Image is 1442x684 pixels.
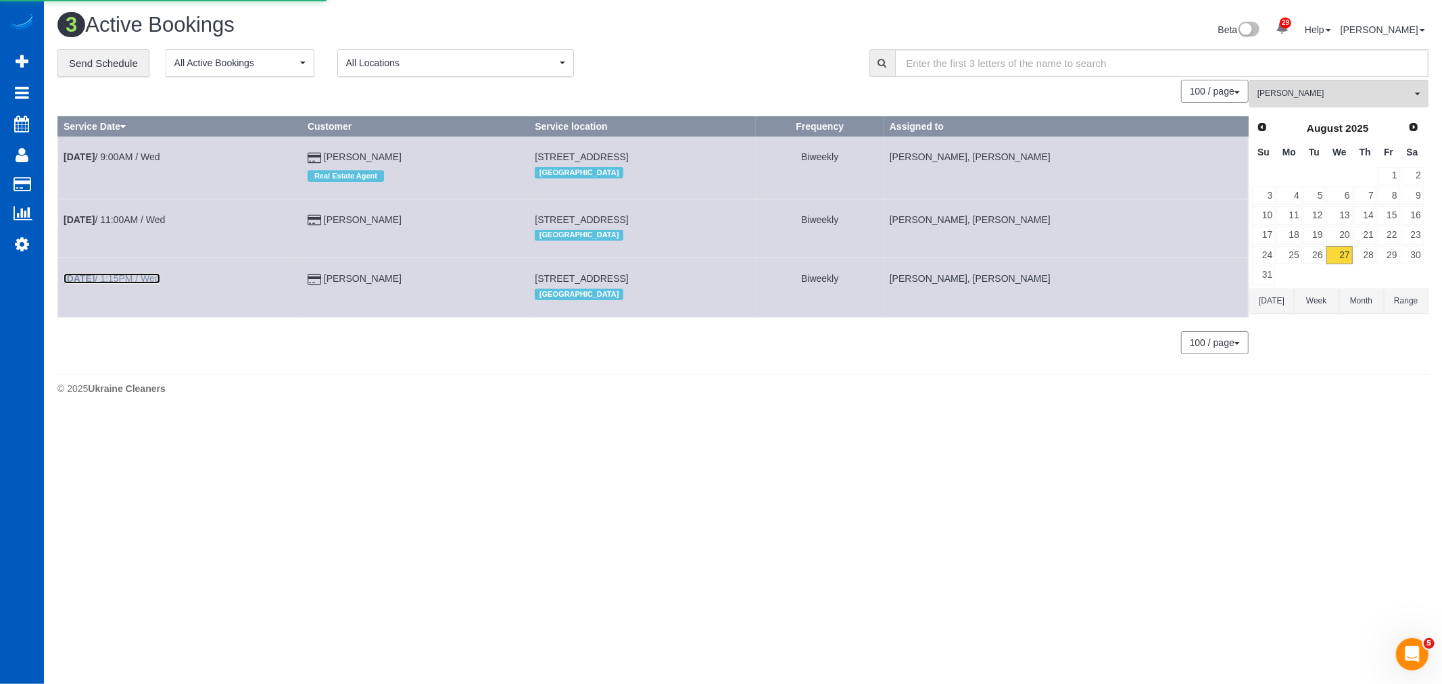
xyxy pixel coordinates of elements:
a: [DATE]/ 11:00AM / Wed [64,214,165,225]
button: Week [1294,289,1339,314]
span: Friday [1384,147,1393,157]
a: 29 [1378,246,1400,264]
nav: Pagination navigation [1182,331,1249,354]
a: Automaid Logo [8,14,35,32]
a: 29 [1269,14,1295,43]
td: Frequency [756,258,884,317]
a: 18 [1276,226,1301,245]
a: 12 [1303,206,1326,224]
th: Customer [302,117,529,137]
a: 10 [1252,206,1275,224]
span: 3 [57,12,85,37]
a: 6 [1326,187,1352,205]
td: Service location [529,258,756,317]
span: [GEOGRAPHIC_DATA] [535,230,623,241]
a: 22 [1378,226,1400,245]
a: 11 [1276,206,1301,224]
a: [PERSON_NAME] [324,214,402,225]
h1: Active Bookings [57,14,733,36]
span: Next [1408,122,1419,132]
a: 31 [1252,266,1275,284]
a: Prev [1253,118,1272,137]
th: Service location [529,117,756,137]
a: 28 [1354,246,1376,264]
a: 8 [1378,187,1400,205]
span: [GEOGRAPHIC_DATA] [535,167,623,178]
span: [STREET_ADDRESS] [535,273,628,284]
a: Next [1404,118,1423,137]
button: All Locations [337,49,574,77]
a: 30 [1401,246,1424,264]
b: [DATE] [64,214,95,225]
b: [DATE] [64,273,95,284]
a: [PERSON_NAME] [324,151,402,162]
a: Send Schedule [57,49,149,78]
th: Assigned to [884,117,1248,137]
th: Service Date [58,117,302,137]
button: [PERSON_NAME] [1249,80,1428,107]
a: 26 [1303,246,1326,264]
img: New interface [1237,22,1259,39]
a: 1 [1378,167,1400,185]
td: Frequency [756,137,884,199]
th: Frequency [756,117,884,137]
td: Assigned to [884,199,1248,258]
a: 16 [1401,206,1424,224]
i: Credit Card Payment [308,153,321,163]
a: 19 [1303,226,1326,245]
button: Month [1339,289,1384,314]
td: Service location [529,199,756,258]
span: 5 [1424,638,1435,649]
td: Schedule date [58,137,302,199]
td: Service location [529,137,756,199]
a: [DATE]/ 1:15PM / Wed [64,273,160,284]
span: Tuesday [1309,147,1320,157]
input: Enter the first 3 letters of the name to search [895,49,1429,77]
span: All Locations [346,56,556,70]
a: 9 [1401,187,1424,205]
button: 100 / page [1181,331,1249,354]
a: [PERSON_NAME] [1341,24,1425,35]
a: 4 [1276,187,1301,205]
a: 5 [1303,187,1326,205]
div: Location [535,226,750,244]
div: Location [535,285,750,303]
td: Customer [302,258,529,317]
span: [STREET_ADDRESS] [535,214,628,225]
a: [DATE]/ 9:00AM / Wed [64,151,160,162]
a: 20 [1326,226,1352,245]
td: Assigned to [884,258,1248,317]
i: Credit Card Payment [308,216,321,225]
span: Real Estate Agent [308,170,384,181]
a: Help [1305,24,1331,35]
i: Credit Card Payment [308,275,321,285]
a: 17 [1252,226,1275,245]
button: Range [1384,289,1428,314]
nav: Pagination navigation [1182,80,1249,103]
span: August [1307,122,1343,134]
a: 24 [1252,246,1275,264]
td: Frequency [756,199,884,258]
span: [GEOGRAPHIC_DATA] [535,289,623,299]
span: Monday [1282,147,1296,157]
td: Customer [302,137,529,199]
td: Assigned to [884,137,1248,199]
ol: All Teams [1249,80,1428,101]
a: 2 [1401,167,1424,185]
span: 29 [1280,18,1291,28]
span: Sunday [1257,147,1270,157]
span: All Active Bookings [174,56,297,70]
a: 23 [1401,226,1424,245]
a: 21 [1354,226,1376,245]
span: [STREET_ADDRESS] [535,151,628,162]
a: Beta [1218,24,1260,35]
span: 2025 [1345,122,1368,134]
button: 100 / page [1181,80,1249,103]
td: Customer [302,199,529,258]
a: 3 [1252,187,1275,205]
td: Schedule date [58,258,302,317]
a: 15 [1378,206,1400,224]
a: 13 [1326,206,1352,224]
span: Thursday [1360,147,1371,157]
